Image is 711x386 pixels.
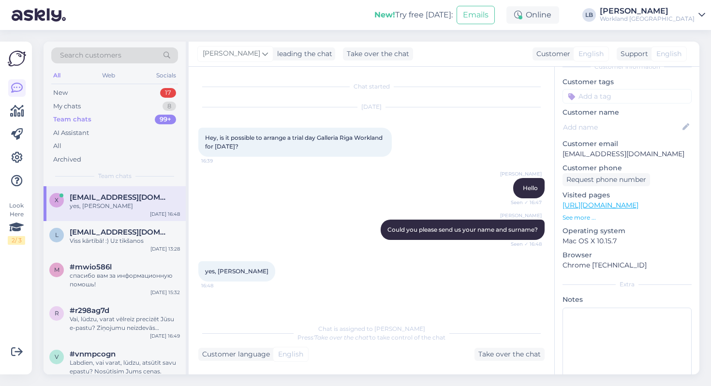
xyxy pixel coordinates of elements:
[278,349,303,359] span: English
[70,315,180,332] div: Vai, lūdzu, varat vēlreiz precizēt Jūsu e-pastu? Ziņojumu neizdevās piegādāt uz Jūsu augstāk minēto.
[374,9,453,21] div: Try free [DATE]:
[53,88,68,98] div: New
[150,210,180,218] div: [DATE] 16:48
[500,170,542,178] span: [PERSON_NAME]
[198,82,545,91] div: Chat started
[563,250,692,260] p: Browser
[150,245,180,252] div: [DATE] 13:28
[563,190,692,200] p: Visited pages
[70,350,116,358] span: #vnmpcogn
[54,266,59,273] span: m
[160,88,176,98] div: 17
[70,228,170,237] span: lotte.irbe@gmail.com
[70,306,109,315] span: #r298ag7d
[563,89,692,104] input: Add a tag
[656,49,681,59] span: English
[154,69,178,82] div: Socials
[297,334,445,341] span: Press to take control of the chat
[163,102,176,111] div: 8
[563,107,692,118] p: Customer name
[505,199,542,206] span: Seen ✓ 16:47
[8,236,25,245] div: 2 / 3
[55,353,59,360] span: v
[53,155,81,164] div: Archived
[563,201,638,209] a: [URL][DOMAIN_NAME]
[563,295,692,305] p: Notes
[70,237,180,245] div: Viss kārtībā! :) Uz tikšanos
[8,49,26,68] img: Askly Logo
[600,15,695,23] div: Workland [GEOGRAPHIC_DATA]
[70,358,180,376] div: Labdien, vai varat, lūdzu, atsūtīt savu epastu? Nosūtīsim Jums cenas.
[205,267,268,275] span: yes, [PERSON_NAME]
[100,69,117,82] div: Web
[150,289,180,296] div: [DATE] 15:32
[563,139,692,149] p: Customer email
[582,8,596,22] div: LB
[201,282,237,289] span: 16:48
[198,349,270,359] div: Customer language
[563,226,692,236] p: Operating system
[313,334,370,341] i: 'Take over the chat'
[201,157,237,164] span: 16:39
[563,163,692,173] p: Customer phone
[343,47,413,60] div: Take over the chat
[60,50,121,60] span: Search customers
[70,202,180,210] div: yes, [PERSON_NAME]
[533,49,570,59] div: Customer
[70,271,180,289] div: спасибо вам за информационную помошь!
[600,7,705,23] a: [PERSON_NAME]Workland [GEOGRAPHIC_DATA]
[55,196,59,204] span: x
[563,236,692,246] p: Mac OS X 10.15.7
[500,212,542,219] span: [PERSON_NAME]
[505,240,542,248] span: Seen ✓ 16:48
[617,49,648,59] div: Support
[203,48,260,59] span: [PERSON_NAME]
[155,115,176,124] div: 99+
[205,134,384,150] span: Hey, is it possible to arrange a trial day Galleria Riga Workland for [DATE]?
[70,193,170,202] span: x1t86@live.com
[53,115,91,124] div: Team chats
[563,149,692,159] p: [EMAIL_ADDRESS][DOMAIN_NAME]
[51,69,62,82] div: All
[150,332,180,340] div: [DATE] 16:49
[53,102,81,111] div: My chats
[506,6,559,24] div: Online
[578,49,604,59] span: English
[318,325,425,332] span: Chat is assigned to [PERSON_NAME]
[198,103,545,111] div: [DATE]
[600,7,695,15] div: [PERSON_NAME]
[563,77,692,87] p: Customer tags
[273,49,332,59] div: leading the chat
[457,6,495,24] button: Emails
[563,173,650,186] div: Request phone number
[387,226,538,233] span: Could you please send us your name and surname?
[55,231,59,238] span: l
[98,172,132,180] span: Team chats
[53,128,89,138] div: AI Assistant
[8,201,25,245] div: Look Here
[563,122,681,133] input: Add name
[374,10,395,19] b: New!
[53,141,61,151] div: All
[563,62,692,71] div: Customer information
[563,213,692,222] p: See more ...
[563,280,692,289] div: Extra
[55,310,59,317] span: r
[563,260,692,270] p: Chrome [TECHNICAL_ID]
[70,263,112,271] span: #mwio586l
[474,348,545,361] div: Take over the chat
[523,184,538,192] span: Hello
